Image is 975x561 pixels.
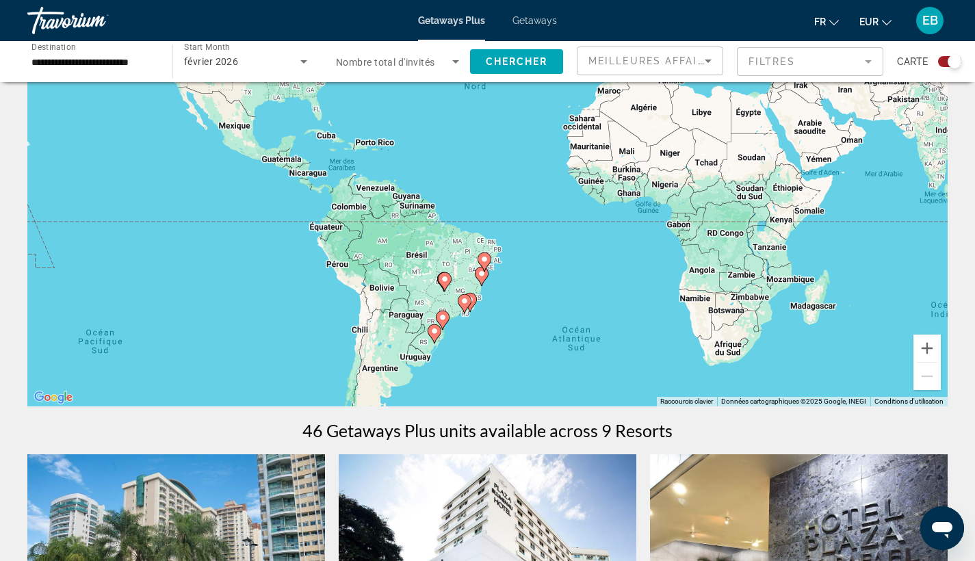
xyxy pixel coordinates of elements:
span: février 2026 [184,56,238,67]
img: Google [31,389,76,406]
span: EB [922,14,938,27]
button: Zoom arrière [913,363,941,390]
span: Données cartographiques ©2025 Google, INEGI [721,397,866,405]
button: Change currency [859,12,892,31]
button: Change language [814,12,839,31]
span: fr [814,16,826,27]
span: Chercher [486,56,548,67]
span: Destination [31,42,76,51]
button: User Menu [912,6,948,35]
span: Carte [897,52,928,71]
iframe: Bouton de lancement de la fenêtre de messagerie [920,506,964,550]
button: Raccourcis clavier [660,397,713,406]
span: Nombre total d'invités [336,57,435,68]
a: Getaways [512,15,557,26]
span: Start Month [184,42,230,52]
button: Zoom avant [913,335,941,362]
a: Conditions d'utilisation (s'ouvre dans un nouvel onglet) [874,397,944,405]
a: Getaways Plus [418,15,485,26]
button: Chercher [470,49,563,74]
a: Travorium [27,3,164,38]
span: EUR [859,16,879,27]
a: Ouvrir cette zone dans Google Maps (dans une nouvelle fenêtre) [31,389,76,406]
span: Meilleures affaires [588,55,720,66]
button: Filter [737,47,883,77]
mat-select: Sort by [588,53,712,69]
h1: 46 Getaways Plus units available across 9 Resorts [302,420,673,441]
